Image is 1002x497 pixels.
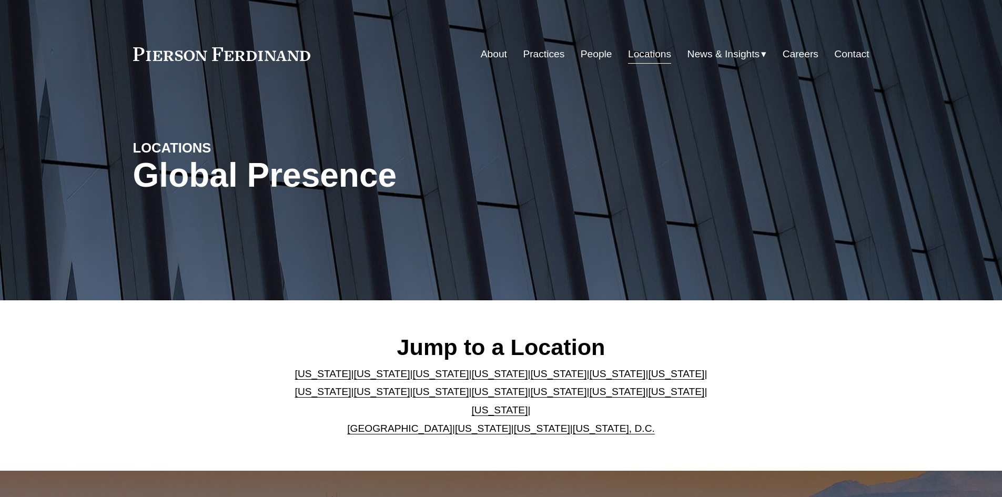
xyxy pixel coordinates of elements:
[687,45,760,64] span: News & Insights
[472,386,528,397] a: [US_STATE]
[455,423,511,434] a: [US_STATE]
[783,44,818,64] a: Careers
[413,386,469,397] a: [US_STATE]
[295,368,351,379] a: [US_STATE]
[472,404,528,415] a: [US_STATE]
[286,333,716,361] h2: Jump to a Location
[295,386,351,397] a: [US_STATE]
[687,44,767,64] a: folder dropdown
[133,139,317,156] h4: LOCATIONS
[354,386,410,397] a: [US_STATE]
[133,156,624,195] h1: Global Presence
[648,368,704,379] a: [US_STATE]
[573,423,655,434] a: [US_STATE], D.C.
[481,44,507,64] a: About
[589,386,645,397] a: [US_STATE]
[523,44,564,64] a: Practices
[472,368,528,379] a: [US_STATE]
[589,368,645,379] a: [US_STATE]
[628,44,671,64] a: Locations
[354,368,410,379] a: [US_STATE]
[530,386,586,397] a: [US_STATE]
[530,368,586,379] a: [US_STATE]
[514,423,570,434] a: [US_STATE]
[286,365,716,438] p: | | | | | | | | | | | | | | | | | |
[413,368,469,379] a: [US_STATE]
[347,423,452,434] a: [GEOGRAPHIC_DATA]
[648,386,704,397] a: [US_STATE]
[581,44,612,64] a: People
[834,44,869,64] a: Contact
